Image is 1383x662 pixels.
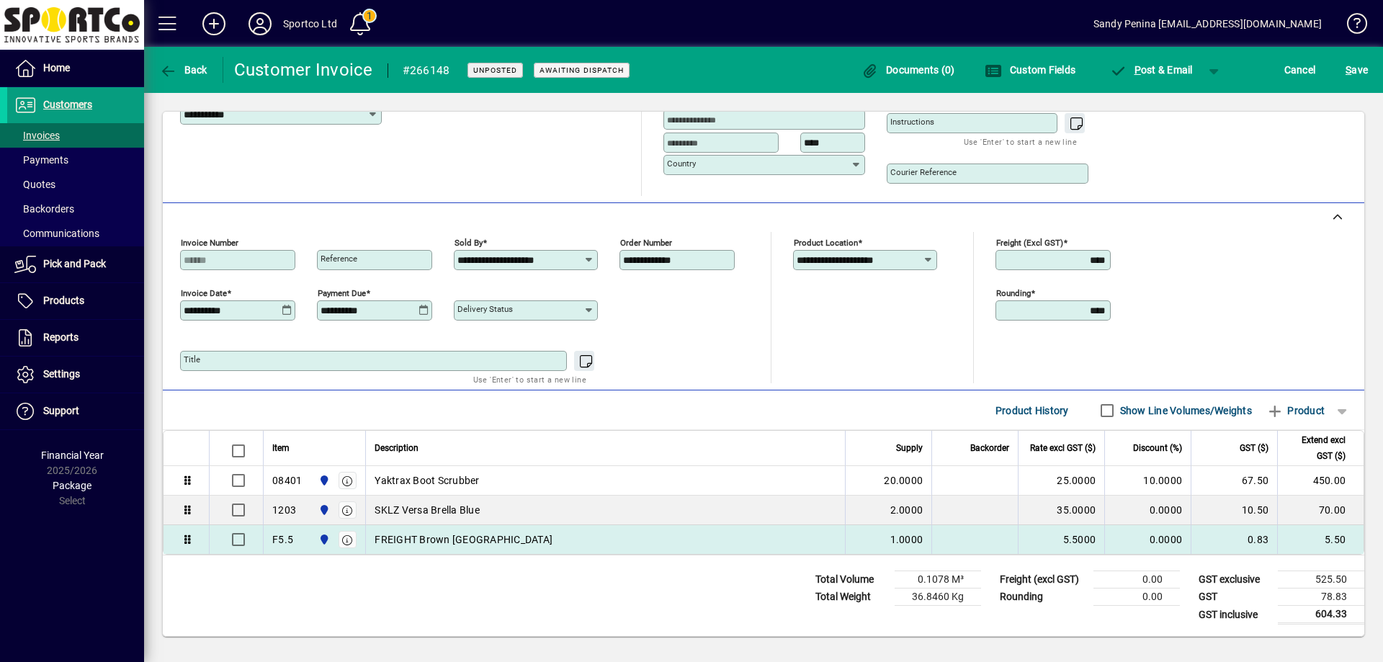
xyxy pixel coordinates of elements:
span: Product History [995,399,1069,422]
span: Supply [896,440,923,456]
span: Settings [43,368,80,380]
mat-label: Delivery status [457,304,513,314]
mat-label: Reference [321,254,357,264]
td: 0.0000 [1104,525,1191,554]
span: Sportco Ltd Warehouse [315,532,331,547]
td: Rounding [993,589,1093,606]
span: Communications [14,228,99,239]
mat-label: Courier Reference [890,167,957,177]
mat-label: Payment due [318,288,366,298]
td: GST exclusive [1191,571,1278,589]
button: Add [191,11,237,37]
span: Reports [43,331,79,343]
div: 25.0000 [1027,473,1096,488]
td: 78.83 [1278,589,1364,606]
td: 0.0000 [1104,496,1191,525]
span: ost & Email [1109,64,1193,76]
td: 525.50 [1278,571,1364,589]
span: FREIGHT Brown [GEOGRAPHIC_DATA] [375,532,552,547]
button: Save [1342,57,1371,83]
span: Invoices [14,130,60,141]
span: Package [53,480,91,491]
span: Cancel [1284,58,1316,81]
button: Product [1259,398,1332,424]
span: Pick and Pack [43,258,106,269]
mat-hint: Use 'Enter' to start a new line [964,133,1077,150]
div: 35.0000 [1027,503,1096,517]
mat-label: Rounding [996,288,1031,298]
span: 2.0000 [890,503,923,517]
td: Total Weight [808,589,895,606]
span: Awaiting Dispatch [540,66,624,75]
a: Payments [7,148,144,172]
span: Custom Fields [985,64,1075,76]
div: Sportco Ltd [283,12,337,35]
a: Communications [7,221,144,246]
span: Support [43,405,79,416]
a: Quotes [7,172,144,197]
button: Documents (0) [858,57,959,83]
a: Invoices [7,123,144,148]
span: Product [1266,399,1325,422]
span: Payments [14,154,68,166]
td: 0.00 [1093,589,1180,606]
a: Settings [7,357,144,393]
span: Backorders [14,203,74,215]
a: Backorders [7,197,144,221]
span: Back [159,64,207,76]
span: Financial Year [41,449,104,461]
span: SKLZ Versa Brella Blue [375,503,480,517]
app-page-header-button: Back [144,57,223,83]
button: Product History [990,398,1075,424]
mat-label: Freight (excl GST) [996,238,1063,248]
td: Freight (excl GST) [993,571,1093,589]
span: Customers [43,99,92,110]
td: 10.0000 [1104,466,1191,496]
span: Rate excl GST ($) [1030,440,1096,456]
td: Total Volume [808,571,895,589]
span: Backorder [970,440,1009,456]
td: 36.8460 Kg [895,589,981,606]
mat-label: Invoice number [181,238,238,248]
td: 604.33 [1278,606,1364,624]
button: Back [156,57,211,83]
a: Pick and Pack [7,246,144,282]
div: 1203 [272,503,296,517]
span: ave [1346,58,1368,81]
span: S [1346,64,1351,76]
div: F5.5 [272,532,293,547]
div: Sandy Penina [EMAIL_ADDRESS][DOMAIN_NAME] [1093,12,1322,35]
td: GST inclusive [1191,606,1278,624]
div: #266148 [403,59,450,82]
td: 0.00 [1093,571,1180,589]
span: Discount (%) [1133,440,1182,456]
span: Home [43,62,70,73]
mat-label: Title [184,354,200,364]
mat-label: Sold by [455,238,483,248]
td: 67.50 [1191,466,1277,496]
td: 10.50 [1191,496,1277,525]
td: 5.50 [1277,525,1364,554]
mat-label: Product location [794,238,858,248]
div: 08401 [272,473,302,488]
td: GST [1191,589,1278,606]
span: Sportco Ltd Warehouse [315,502,331,518]
div: 5.5000 [1027,532,1096,547]
a: Support [7,393,144,429]
td: 0.1078 M³ [895,571,981,589]
button: Custom Fields [981,57,1079,83]
span: Documents (0) [861,64,955,76]
a: Products [7,283,144,319]
span: Extend excl GST ($) [1286,432,1346,464]
mat-label: Country [667,158,696,169]
span: 20.0000 [884,473,923,488]
div: Customer Invoice [234,58,373,81]
button: Post & Email [1102,57,1200,83]
mat-label: Invoice date [181,288,227,298]
td: 450.00 [1277,466,1364,496]
span: Description [375,440,419,456]
td: 0.83 [1191,525,1277,554]
mat-label: Instructions [890,117,934,127]
span: 1.0000 [890,532,923,547]
span: Quotes [14,179,55,190]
